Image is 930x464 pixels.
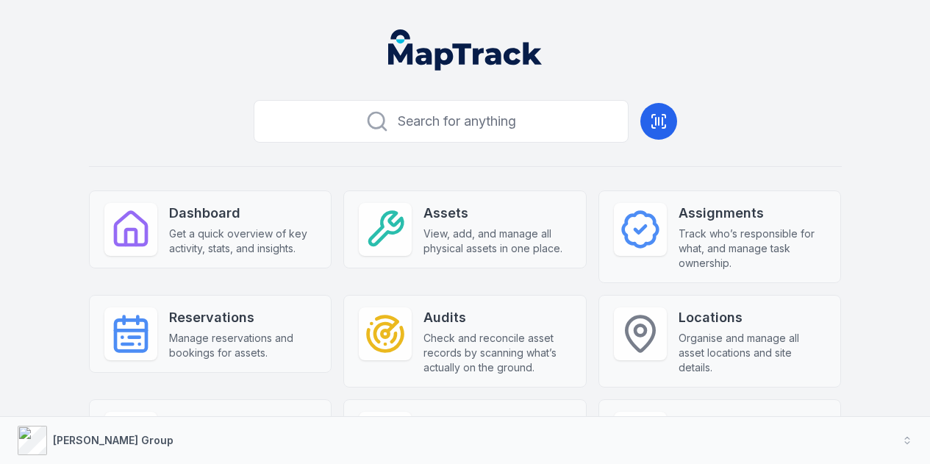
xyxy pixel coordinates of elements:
[169,203,317,224] strong: Dashboard
[598,190,842,283] a: AssignmentsTrack who’s responsible for what, and manage task ownership.
[423,226,571,256] span: View, add, and manage all physical assets in one place.
[423,412,571,432] strong: Forms
[89,295,332,373] a: ReservationsManage reservations and bookings for assets.
[679,307,826,328] strong: Locations
[679,203,826,224] strong: Assignments
[169,412,317,432] strong: People
[679,226,826,271] span: Track who’s responsible for what, and manage task ownership.
[679,412,826,432] strong: Reports
[254,100,629,143] button: Search for anything
[423,203,571,224] strong: Assets
[679,331,826,375] span: Organise and manage all asset locations and site details.
[343,295,587,388] a: AuditsCheck and reconcile asset records by scanning what’s actually on the ground.
[423,331,571,375] span: Check and reconcile asset records by scanning what’s actually on the ground.
[89,190,332,268] a: DashboardGet a quick overview of key activity, stats, and insights.
[423,307,571,328] strong: Audits
[53,434,174,446] strong: [PERSON_NAME] Group
[169,307,317,328] strong: Reservations
[169,331,317,360] span: Manage reservations and bookings for assets.
[398,111,516,132] span: Search for anything
[598,295,842,388] a: LocationsOrganise and manage all asset locations and site details.
[343,190,587,268] a: AssetsView, add, and manage all physical assets in one place.
[169,226,317,256] span: Get a quick overview of key activity, stats, and insights.
[365,29,566,71] nav: Global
